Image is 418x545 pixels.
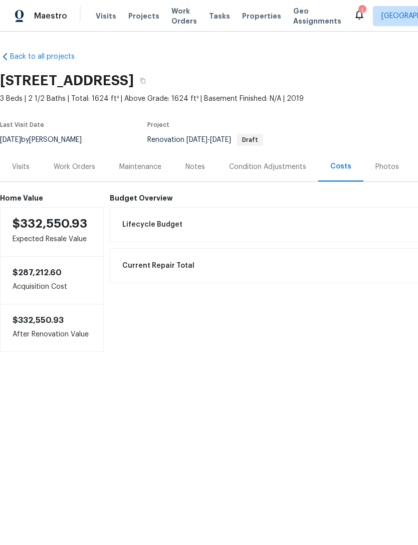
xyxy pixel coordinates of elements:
span: Lifecycle Budget [122,220,182,230]
div: Maintenance [119,162,161,172]
span: Draft [238,137,262,143]
span: $332,550.93 [13,218,87,230]
div: Notes [185,162,205,172]
div: Condition Adjustments [229,162,306,172]
span: [DATE] [210,136,231,143]
span: Tasks [209,13,230,20]
span: Properties [242,11,281,21]
span: $332,550.93 [13,316,64,324]
div: Photos [375,162,399,172]
div: Work Orders [54,162,95,172]
span: $287,212.60 [13,269,62,277]
span: Projects [128,11,159,21]
div: Costs [330,161,351,171]
span: Geo Assignments [293,6,341,26]
div: Visits [12,162,30,172]
span: Current Repair Total [122,261,194,271]
button: Copy Address [134,72,152,90]
span: Visits [96,11,116,21]
span: Work Orders [171,6,197,26]
span: Maestro [34,11,67,21]
span: [DATE] [186,136,207,143]
div: 1 [358,6,365,16]
span: Renovation [147,136,263,143]
span: Project [147,122,169,128]
span: - [186,136,231,143]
